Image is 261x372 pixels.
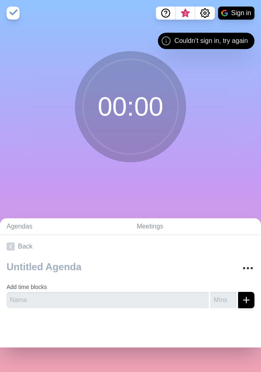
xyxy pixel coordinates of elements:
span: Couldn’t sign in, try again [174,36,248,46]
a: Meetings [130,218,261,235]
button: Sign in [218,7,254,20]
input: Mins [210,292,236,308]
span: 3 [182,10,189,17]
button: What’s new [175,7,195,20]
img: timeblocks logo [7,7,20,20]
button: Help [156,7,175,20]
button: Settings [195,7,215,20]
button: More [240,260,256,276]
img: google logo [221,10,228,16]
input: Name [7,292,209,308]
label: Add time blocks [7,284,47,290]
